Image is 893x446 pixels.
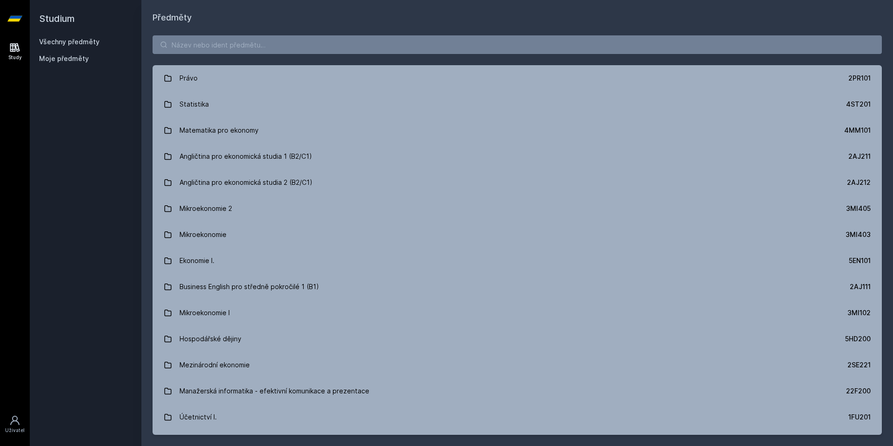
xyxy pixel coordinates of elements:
[845,334,871,344] div: 5HD200
[153,11,882,24] h1: Předměty
[153,65,882,91] a: Právo 2PR101
[847,360,871,370] div: 2SE221
[180,277,319,296] div: Business English pro středně pokročilé 1 (B1)
[846,100,871,109] div: 4ST201
[153,91,882,117] a: Statistika 4ST201
[8,54,22,61] div: Study
[153,378,882,404] a: Manažerská informatika - efektivní komunikace a prezentace 22F200
[180,69,198,88] div: Právo
[180,173,313,192] div: Angličtina pro ekonomická studia 2 (B2/C1)
[180,199,232,218] div: Mikroekonomie 2
[180,330,241,348] div: Hospodářské dějiny
[846,230,871,239] div: 3MI403
[153,196,882,222] a: Mikroekonomie 2 3MI405
[153,404,882,430] a: Účetnictví I. 1FU201
[153,35,882,54] input: Název nebo ident předmětu…
[848,74,871,83] div: 2PR101
[39,54,89,63] span: Moje předměty
[153,274,882,300] a: Business English pro středně pokročilé 1 (B1) 2AJ111
[846,386,871,396] div: 22F200
[847,308,871,318] div: 3MI102
[180,95,209,114] div: Statistika
[153,169,882,196] a: Angličtina pro ekonomická studia 2 (B2/C1) 2AJ212
[848,152,871,161] div: 2AJ211
[180,408,217,426] div: Účetnictví I.
[844,126,871,135] div: 4MM101
[846,204,871,213] div: 3MI405
[849,256,871,265] div: 5EN101
[153,352,882,378] a: Mezinárodní ekonomie 2SE221
[180,251,214,270] div: Ekonomie I.
[153,143,882,169] a: Angličtina pro ekonomická studia 1 (B2/C1) 2AJ211
[153,222,882,248] a: Mikroekonomie 3MI403
[153,300,882,326] a: Mikroekonomie I 3MI102
[180,356,250,374] div: Mezinárodní ekonomie
[153,326,882,352] a: Hospodářské dějiny 5HD200
[180,225,227,244] div: Mikroekonomie
[850,282,871,291] div: 2AJ111
[153,248,882,274] a: Ekonomie I. 5EN101
[847,178,871,187] div: 2AJ212
[180,147,312,166] div: Angličtina pro ekonomická studia 1 (B2/C1)
[153,117,882,143] a: Matematika pro ekonomy 4MM101
[180,121,259,140] div: Matematika pro ekonomy
[848,412,871,422] div: 1FU201
[2,410,28,439] a: Uživatel
[2,37,28,66] a: Study
[180,304,230,322] div: Mikroekonomie I
[180,382,369,400] div: Manažerská informatika - efektivní komunikace a prezentace
[39,38,100,46] a: Všechny předměty
[5,427,25,434] div: Uživatel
